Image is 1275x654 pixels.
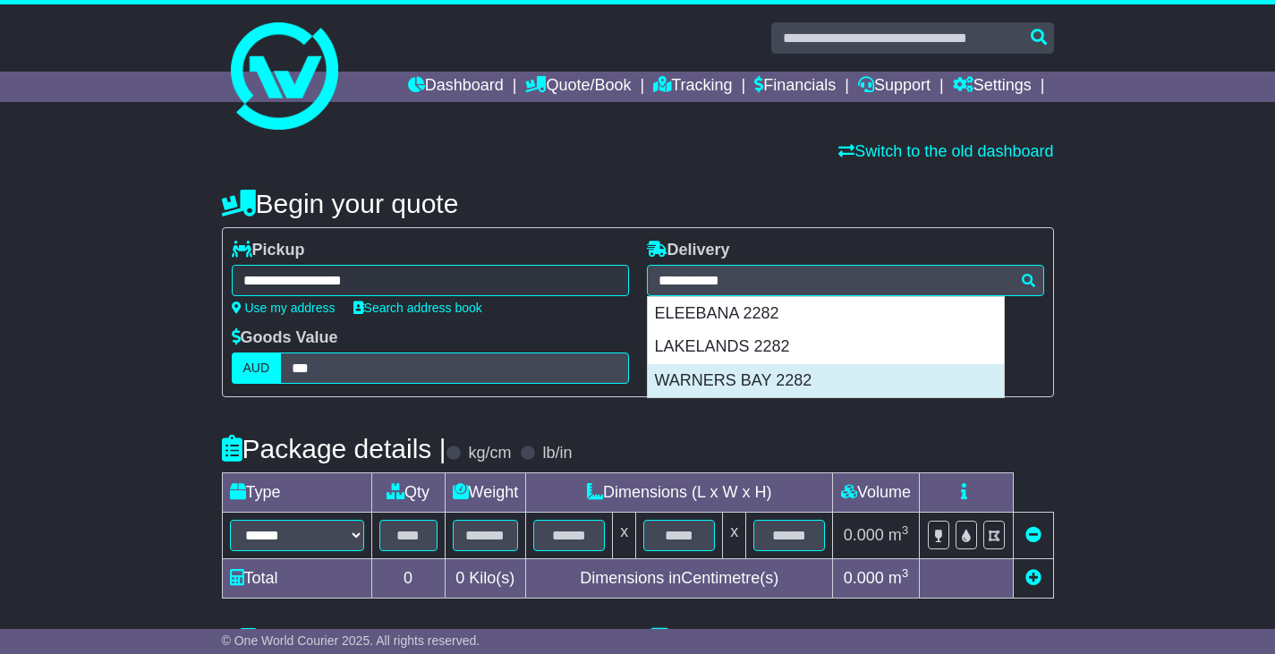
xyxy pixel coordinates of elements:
[844,526,884,544] span: 0.000
[371,473,445,513] td: Qty
[953,72,1032,102] a: Settings
[844,569,884,587] span: 0.000
[222,473,371,513] td: Type
[1025,526,1041,544] a: Remove this item
[838,142,1053,160] a: Switch to the old dashboard
[653,72,732,102] a: Tracking
[648,297,1004,331] div: ELEEBANA 2282
[445,473,526,513] td: Weight
[1025,569,1041,587] a: Add new item
[613,513,636,559] td: x
[723,513,746,559] td: x
[526,559,833,599] td: Dimensions in Centimetre(s)
[648,330,1004,364] div: LAKELANDS 2282
[455,569,464,587] span: 0
[833,473,920,513] td: Volume
[408,72,504,102] a: Dashboard
[232,241,305,260] label: Pickup
[232,301,336,315] a: Use my address
[222,189,1054,218] h4: Begin your quote
[647,241,730,260] label: Delivery
[222,633,480,648] span: © One World Courier 2025. All rights reserved.
[902,523,909,537] sup: 3
[542,444,572,463] label: lb/in
[445,559,526,599] td: Kilo(s)
[526,473,833,513] td: Dimensions (L x W x H)
[468,444,511,463] label: kg/cm
[371,559,445,599] td: 0
[232,328,338,348] label: Goods Value
[888,526,909,544] span: m
[232,352,282,384] label: AUD
[754,72,836,102] a: Financials
[858,72,931,102] a: Support
[647,265,1044,296] typeahead: Please provide city
[648,364,1004,398] div: WARNERS BAY 2282
[888,569,909,587] span: m
[222,434,446,463] h4: Package details |
[525,72,631,102] a: Quote/Book
[222,559,371,599] td: Total
[353,301,482,315] a: Search address book
[902,566,909,580] sup: 3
